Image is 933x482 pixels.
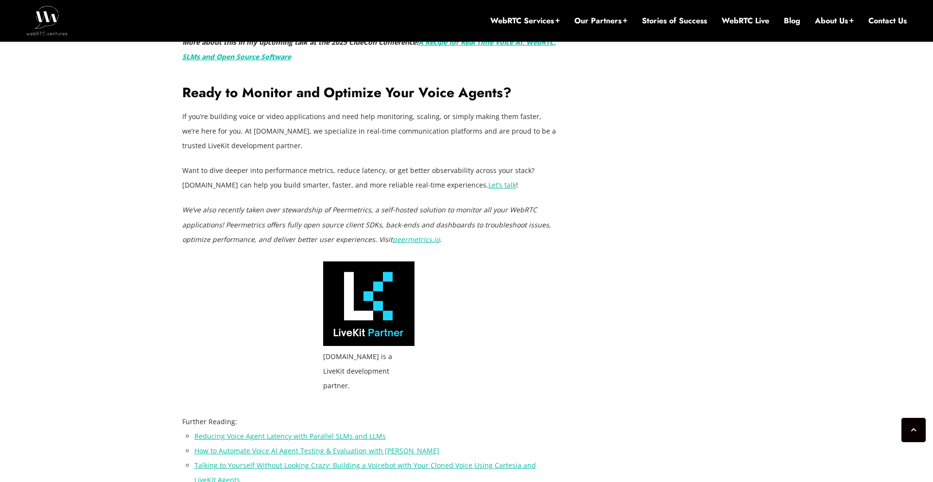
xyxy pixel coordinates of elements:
figcaption: [DOMAIN_NAME] is a LiveKit development partner. [323,349,415,393]
a: Contact Us [868,16,907,26]
a: Let’s talk [488,180,516,189]
a: Reducing Voice Agent Latency with Parallel SLMs and LLMs [194,431,386,441]
p: Further Reading: [182,414,556,429]
p: If you’re building voice or video applications and need help monitoring, scaling, or simply makin... [182,109,556,153]
a: .io [432,235,440,244]
h2: Ready to Monitor and Optimize Your Voice Agents? [182,85,556,102]
a: How to Automate Voice AI Agent Testing & Evaluation with [PERSON_NAME] [194,446,439,455]
a: Our Partners [574,16,627,26]
p: Want to dive deeper into performance metrics, reduce latency, or get better observability across ... [182,163,556,192]
a: Blog [784,16,800,26]
a: WebRTC Services [490,16,560,26]
a: Stories of Success [642,16,707,26]
a: WebRTC Live [722,16,769,26]
img: WebRTC.ventures [26,6,68,35]
a: About Us [815,16,854,26]
a: peermetrics [393,235,432,244]
em: We’ve also recently taken over stewardship of Peermetrics, a self-hosted solution to monitor all ... [182,205,551,243]
img: WebRTC.ventures is a LiveKit development partner. [323,261,415,346]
